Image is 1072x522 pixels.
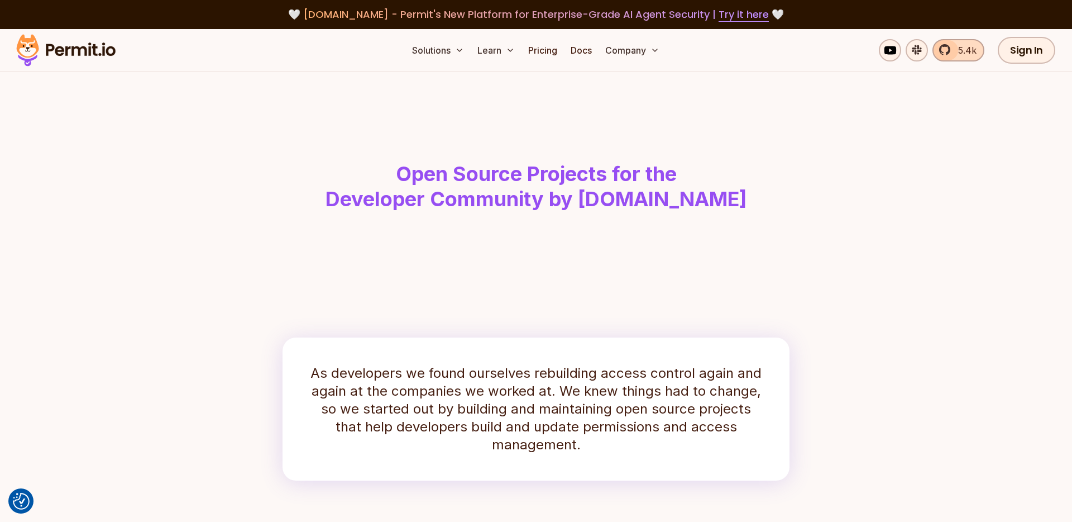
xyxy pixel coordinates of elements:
span: [DOMAIN_NAME] - Permit's New Platform for Enterprise-Grade AI Agent Security | [303,7,769,21]
a: 5.4k [932,39,984,61]
img: Permit logo [11,31,121,69]
div: 🤍 🤍 [27,7,1045,22]
button: Consent Preferences [13,493,30,510]
a: Docs [566,39,596,61]
button: Company [601,39,664,61]
h1: Open Source Projects for the Developer Community by [DOMAIN_NAME] [250,162,822,212]
span: 5.4k [951,44,977,57]
a: Sign In [998,37,1055,64]
button: Solutions [408,39,468,61]
button: Learn [473,39,519,61]
a: Pricing [524,39,562,61]
p: As developers we found ourselves rebuilding access control again and again at the companies we wo... [309,364,763,454]
img: Revisit consent button [13,493,30,510]
a: Try it here [719,7,769,22]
